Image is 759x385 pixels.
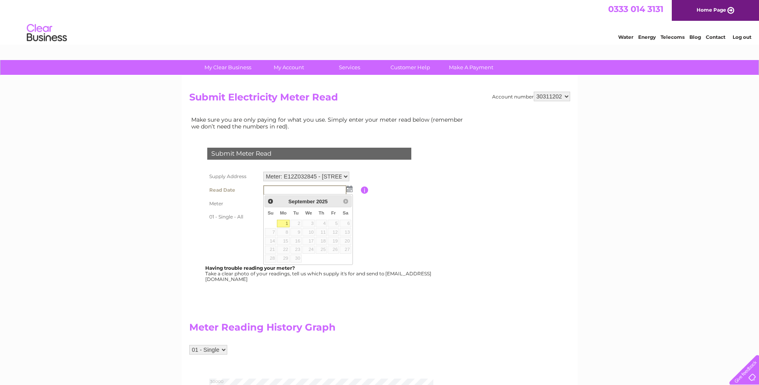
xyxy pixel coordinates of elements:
a: Make A Payment [438,60,504,75]
span: Sunday [268,211,274,215]
span: Saturday [343,211,348,215]
a: Customer Help [377,60,443,75]
a: Prev [266,197,275,206]
th: Meter [205,197,261,211]
th: 01 - Single - All [205,211,261,223]
a: My Clear Business [195,60,261,75]
a: Energy [638,34,656,40]
span: Thursday [318,211,324,215]
img: ... [346,186,352,192]
a: Services [316,60,383,75]
span: September [288,199,315,205]
a: My Account [256,60,322,75]
img: logo.png [26,21,67,45]
span: Prev [267,198,274,205]
input: Information [361,186,368,194]
a: Log out [733,34,751,40]
a: 0333 014 3131 [608,4,663,14]
a: Telecoms [661,34,685,40]
span: Monday [280,211,287,215]
span: 2025 [316,199,327,205]
th: Supply Address [205,170,261,183]
b: Having trouble reading your meter? [205,265,295,271]
span: Wednesday [305,211,312,215]
span: Friday [331,211,336,215]
div: Submit Meter Read [207,148,411,160]
a: Blog [689,34,701,40]
a: Contact [706,34,725,40]
div: Take a clear photo of your readings, tell us which supply it's for and send to [EMAIL_ADDRESS][DO... [205,265,433,282]
div: Clear Business is a trading name of Verastar Limited (registered in [GEOGRAPHIC_DATA] No. 3667643... [191,4,569,39]
div: Account number [492,92,570,101]
td: Make sure you are only paying for what you use. Simply enter your meter read below (remember we d... [189,114,469,131]
a: 1 [277,220,289,228]
a: Water [618,34,633,40]
span: Tuesday [293,211,298,215]
h2: Submit Electricity Meter Read [189,92,570,107]
td: Are you sure the read you have entered is correct? [261,223,361,239]
h2: Meter Reading History Graph [189,322,469,337]
th: Read Date [205,183,261,197]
